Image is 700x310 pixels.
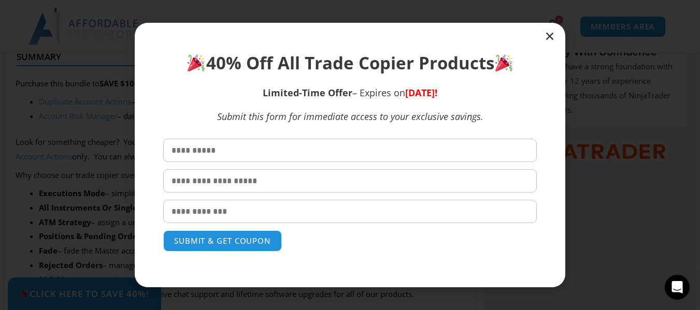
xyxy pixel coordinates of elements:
img: 🎉 [188,54,205,71]
strong: Limited-Time Offer [263,86,352,99]
p: – Expires on [163,86,537,100]
h1: 40% Off All Trade Copier Products [163,51,537,75]
a: Close [545,31,555,41]
em: Submit this form for immediate access to your exclusive savings. [217,110,483,123]
div: Open Intercom Messenger [665,275,690,300]
button: SUBMIT & GET COUPON [163,230,282,252]
span: [DATE]! [405,86,437,99]
img: 🎉 [495,54,512,71]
